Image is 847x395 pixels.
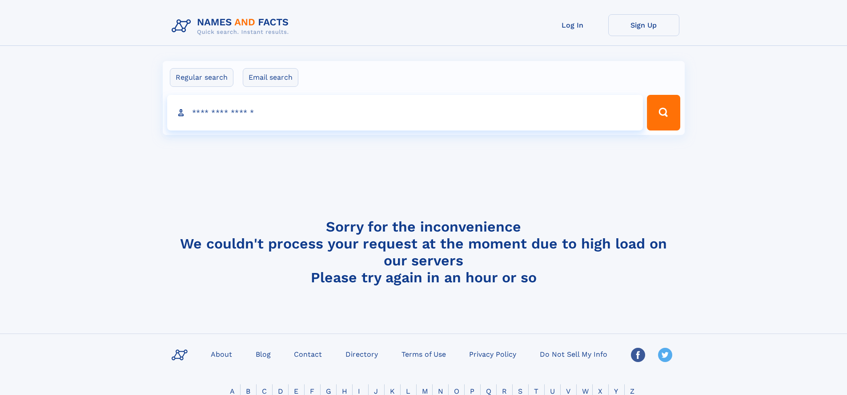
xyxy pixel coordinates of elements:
label: Regular search [170,68,233,87]
a: Blog [252,347,274,360]
img: Logo Names and Facts [168,14,296,38]
a: Privacy Policy [466,347,520,360]
a: Do Not Sell My Info [536,347,611,360]
a: Directory [342,347,381,360]
a: Log In [537,14,608,36]
a: About [207,347,236,360]
button: Search Button [647,95,680,130]
label: Email search [243,68,298,87]
img: Twitter [658,348,672,362]
a: Sign Up [608,14,679,36]
h4: Sorry for the inconvenience We couldn't process your request at the moment due to high load on ou... [168,218,679,286]
a: Contact [290,347,325,360]
input: search input [167,95,643,130]
img: Facebook [631,348,645,362]
a: Terms of Use [398,347,450,360]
